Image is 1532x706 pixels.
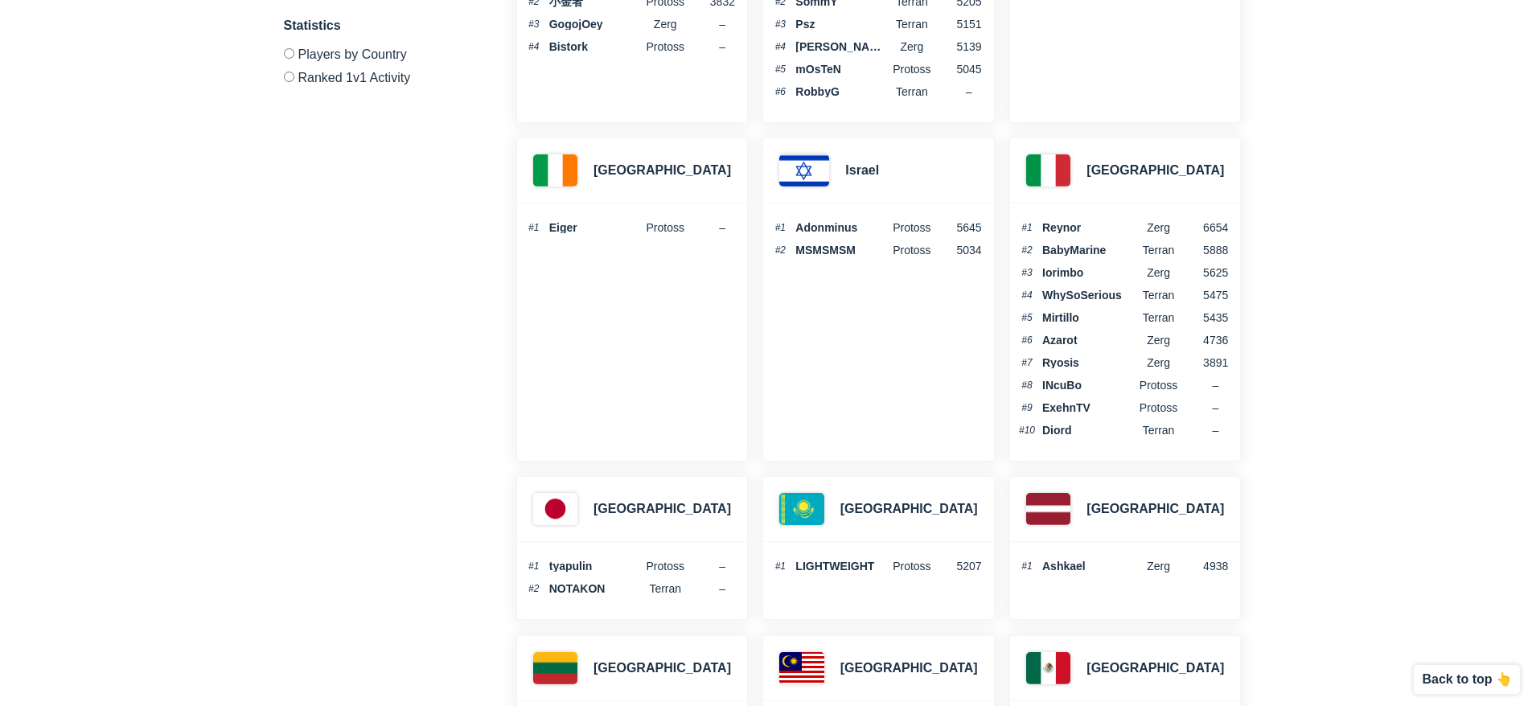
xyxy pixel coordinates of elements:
[1042,402,1136,413] span: ExehnTV
[1136,380,1182,391] span: Protoss
[889,244,935,256] span: Protoss
[935,18,982,30] span: 5151
[1018,403,1036,413] span: #9
[889,64,935,75] span: Protoss
[549,583,643,594] span: NOTAKON
[1181,335,1228,346] span: 4736
[525,561,543,571] span: #1
[284,48,477,65] label: Players by Country
[1018,268,1036,277] span: #3
[1018,425,1036,435] span: #10
[1181,222,1228,233] span: 6654
[771,64,789,74] span: #5
[1042,380,1136,391] span: INcuBo
[549,222,643,233] span: Eiger
[935,222,982,233] span: 5645
[1136,267,1182,278] span: Zerg
[966,85,972,98] span: –
[935,560,982,572] span: 5207
[525,42,543,51] span: #4
[1042,425,1136,436] span: Diord
[1042,222,1136,233] span: Reynor
[1018,335,1036,345] span: #6
[1018,290,1036,300] span: #4
[795,86,889,97] span: RobbyG
[1042,312,1136,323] span: Mirtillo
[1212,379,1218,392] span: –
[771,561,789,571] span: #1
[284,65,477,84] label: Ranked 1v1 Activity
[642,41,688,52] span: Protoss
[795,560,889,572] span: LIGHTWEIGHT
[1422,673,1512,686] p: Back to top 👆
[935,64,982,75] span: 5045
[1042,357,1136,368] span: Ryosis
[719,18,725,31] span: –
[1086,499,1224,519] h3: [GEOGRAPHIC_DATA]
[889,41,935,52] span: Zerg
[889,560,935,572] span: Protoss
[642,18,688,30] span: Zerg
[719,560,725,573] span: –
[1181,560,1228,572] span: 4938
[642,583,688,594] span: Terran
[525,223,543,232] span: #1
[525,19,543,29] span: #3
[845,161,879,180] h3: Israel
[1181,267,1228,278] span: 5625
[771,87,789,96] span: #6
[593,161,731,180] h3: [GEOGRAPHIC_DATA]
[795,18,889,30] span: Psz
[1136,402,1182,413] span: Protoss
[1136,560,1182,572] span: Zerg
[1136,244,1182,256] span: Terran
[1042,560,1136,572] span: Ashkael
[1086,161,1224,180] h3: [GEOGRAPHIC_DATA]
[1018,313,1036,322] span: #5
[1181,312,1228,323] span: 5435
[1136,335,1182,346] span: Zerg
[593,659,731,678] h3: [GEOGRAPHIC_DATA]
[525,584,543,593] span: #2
[1136,425,1182,436] span: Terran
[642,222,688,233] span: Protoss
[1018,380,1036,390] span: #8
[1042,335,1136,346] span: Azarot
[1018,561,1036,571] span: #1
[771,223,789,232] span: #1
[549,18,643,30] span: GogojOey
[284,16,477,35] h3: Statistics
[719,221,725,234] span: –
[1212,424,1218,437] span: –
[840,499,978,519] h3: [GEOGRAPHIC_DATA]
[1042,244,1136,256] span: BabyMarine
[719,582,725,595] span: –
[1042,267,1136,278] span: Iorimbo
[795,41,889,52] span: [PERSON_NAME]
[719,40,725,53] span: –
[795,244,889,256] span: MSMSMSM
[771,245,789,255] span: #2
[1212,401,1218,414] span: –
[1136,312,1182,323] span: Terran
[642,560,688,572] span: Protoss
[549,560,643,572] span: tyapulin
[1018,245,1036,255] span: #2
[889,18,935,30] span: Terran
[284,48,294,59] input: Players by Country
[771,19,789,29] span: #3
[284,72,294,82] input: Ranked 1v1 Activity
[1018,358,1036,367] span: #7
[771,42,789,51] span: #4
[1181,289,1228,301] span: 5475
[795,64,889,75] span: mOsTeN
[1042,289,1136,301] span: WhySoSerious
[1136,357,1182,368] span: Zerg
[1181,244,1228,256] span: 5888
[935,41,982,52] span: 5139
[1136,289,1182,301] span: Terran
[549,41,643,52] span: Bistork
[1018,223,1036,232] span: #1
[840,659,978,678] h3: [GEOGRAPHIC_DATA]
[1086,659,1224,678] h3: [GEOGRAPHIC_DATA]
